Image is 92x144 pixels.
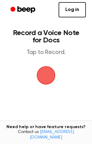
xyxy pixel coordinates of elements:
[11,29,81,44] h1: Record a Voice Note for Docs
[59,2,86,17] a: Log in
[30,130,74,140] a: [EMAIL_ADDRESS][DOMAIN_NAME]
[11,49,81,56] p: Tap to Record.
[4,130,88,140] span: Contact us
[37,66,55,85] button: Beep Logo
[6,4,41,16] a: Beep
